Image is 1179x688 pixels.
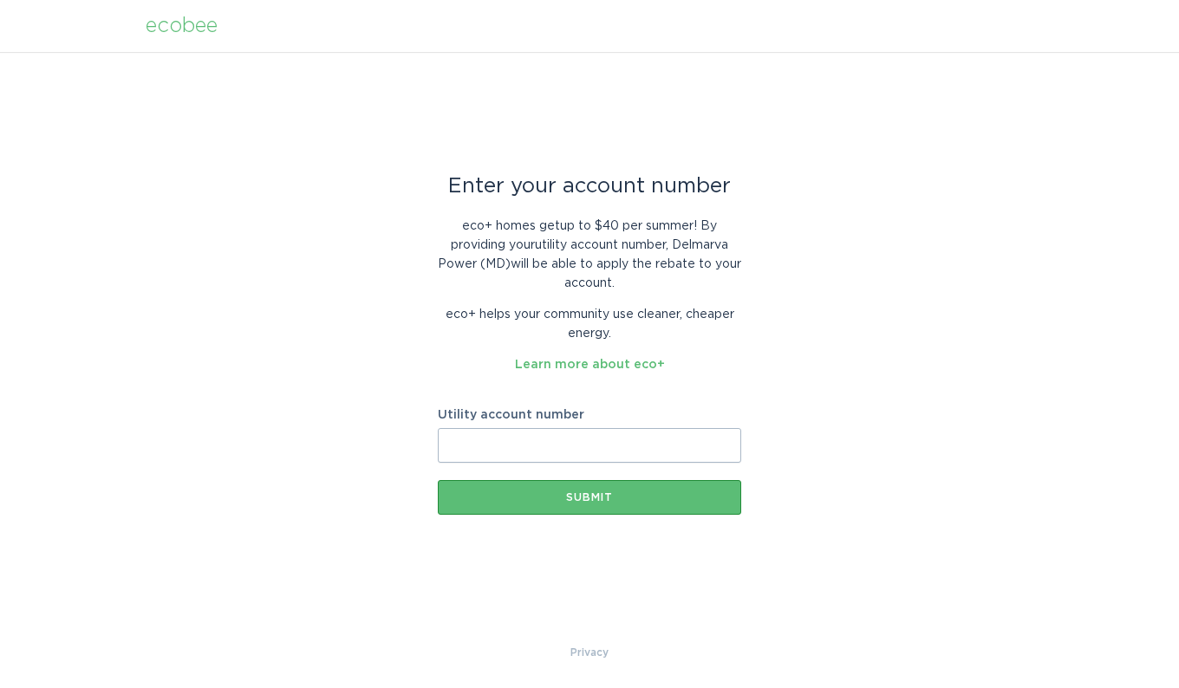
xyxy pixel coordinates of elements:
[570,643,609,662] a: Privacy Policy & Terms of Use
[438,409,741,421] label: Utility account number
[438,480,741,515] button: Submit
[438,305,741,343] p: eco+ helps your community use cleaner, cheaper energy.
[146,16,218,36] div: ecobee
[515,359,665,371] a: Learn more about eco+
[438,217,741,293] p: eco+ homes get up to $40 per summer ! By providing your utility account number , Delmarva Power (...
[438,177,741,196] div: Enter your account number
[446,492,733,503] div: Submit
